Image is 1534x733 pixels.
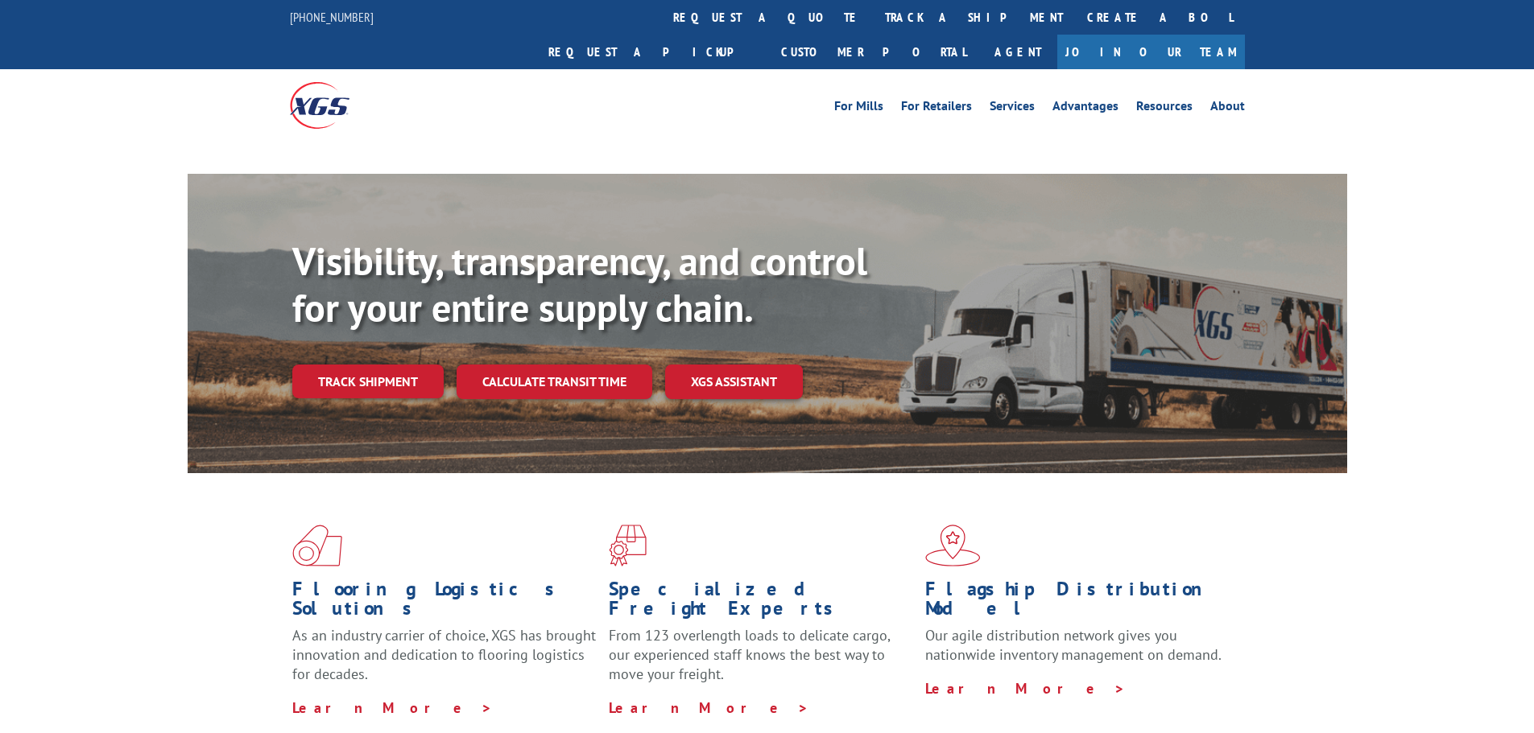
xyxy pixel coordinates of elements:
[609,579,913,626] h1: Specialized Freight Experts
[978,35,1057,69] a: Agent
[292,698,493,717] a: Learn More >
[1052,100,1118,117] a: Advantages
[925,679,1126,698] a: Learn More >
[925,525,981,566] img: xgs-icon-flagship-distribution-model-red
[834,100,883,117] a: For Mills
[292,525,342,566] img: xgs-icon-total-supply-chain-intelligence-red
[665,364,803,399] a: XGS ASSISTANT
[925,626,1222,664] span: Our agile distribution network gives you nationwide inventory management on demand.
[609,698,809,717] a: Learn More >
[292,579,597,626] h1: Flooring Logistics Solutions
[901,100,972,117] a: For Retailers
[290,9,374,25] a: [PHONE_NUMBER]
[1136,100,1193,117] a: Resources
[609,626,913,698] p: From 123 overlength loads to delicate cargo, our experienced staff knows the best way to move you...
[1210,100,1245,117] a: About
[457,364,652,399] a: Calculate transit time
[536,35,769,69] a: Request a pickup
[292,236,867,332] b: Visibility, transparency, and control for your entire supply chain.
[925,579,1230,626] h1: Flagship Distribution Model
[609,525,647,566] img: xgs-icon-focused-on-flooring-red
[292,364,444,398] a: Track shipment
[1057,35,1245,69] a: Join Our Team
[292,626,596,683] span: As an industry carrier of choice, XGS has brought innovation and dedication to flooring logistics...
[990,100,1035,117] a: Services
[769,35,978,69] a: Customer Portal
